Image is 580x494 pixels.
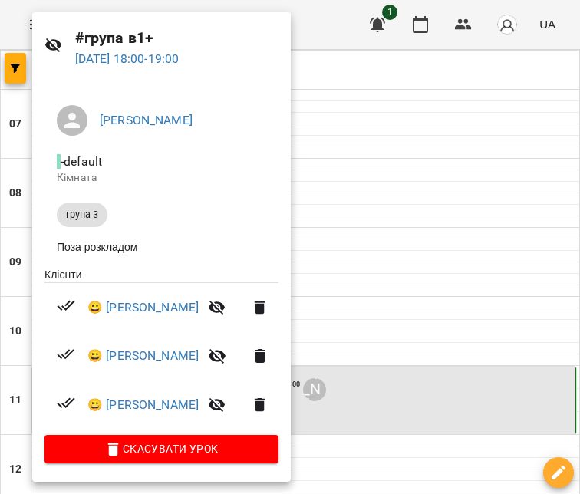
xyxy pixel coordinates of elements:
[57,345,75,364] svg: Візит сплачено
[75,51,180,66] a: [DATE] 18:00-19:00
[57,440,266,458] span: Скасувати Урок
[57,394,75,412] svg: Візит сплачено
[57,208,107,222] span: група 3
[87,396,199,414] a: 😀 [PERSON_NAME]
[57,296,75,315] svg: Візит сплачено
[100,113,193,127] a: [PERSON_NAME]
[57,154,105,169] span: - default
[87,347,199,365] a: 😀 [PERSON_NAME]
[44,435,278,463] button: Скасувати Урок
[44,267,278,436] ul: Клієнти
[87,298,199,317] a: 😀 [PERSON_NAME]
[75,26,278,50] h6: #група в1+
[57,170,266,186] p: Кімната
[44,233,278,261] li: Поза розкладом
